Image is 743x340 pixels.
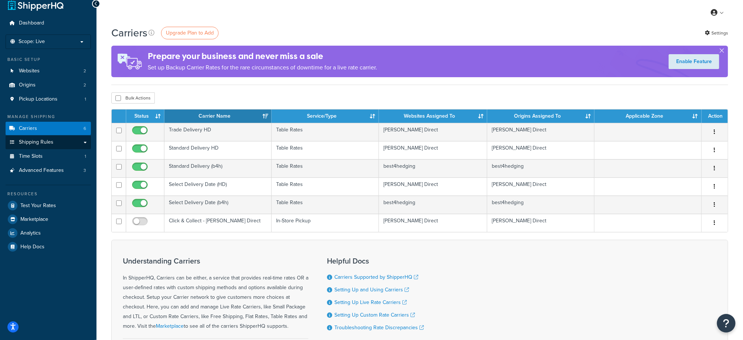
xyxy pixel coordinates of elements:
td: [PERSON_NAME] Direct [379,214,487,232]
li: Carriers [6,122,91,135]
a: Origins 2 [6,78,91,92]
h4: Prepare your business and never miss a sale [148,50,377,62]
div: Basic Setup [6,56,91,63]
a: Setting Up Custom Rate Carriers [334,311,415,319]
span: Websites [19,68,40,74]
td: Table Rates [272,159,379,177]
div: Manage Shipping [6,114,91,120]
span: Carriers [19,125,37,132]
td: Table Rates [272,177,379,196]
th: Carrier Name: activate to sort column ascending [164,109,272,123]
a: Advanced Features 3 [6,164,91,177]
td: [PERSON_NAME] Direct [487,141,595,159]
li: Time Slots [6,150,91,163]
a: Enable Feature [669,54,719,69]
td: Select Delivery Date (HD) [164,177,272,196]
td: best4hedging [379,196,487,214]
span: Upgrade Plan to Add [166,29,214,37]
h1: Carriers [111,26,147,40]
span: Marketplace [20,216,48,223]
a: Dashboard [6,16,91,30]
td: Table Rates [272,141,379,159]
span: Advanced Features [19,167,64,174]
td: best4hedging [487,159,595,177]
span: Pickup Locations [19,96,58,102]
div: In ShipperHQ, Carriers can be either, a service that provides real-time rates OR a user-defined r... [123,257,308,331]
button: Open Resource Center [717,314,736,333]
span: Time Slots [19,153,43,160]
a: Marketplace [6,213,91,226]
td: In-Store Pickup [272,214,379,232]
td: Table Rates [272,196,379,214]
span: 2 [84,68,86,74]
td: Standard Delivery (b4h) [164,159,272,177]
td: [PERSON_NAME] Direct [379,123,487,141]
button: Bulk Actions [111,92,155,104]
li: Pickup Locations [6,92,91,106]
span: Dashboard [19,20,44,26]
td: Click & Collect - [PERSON_NAME] Direct [164,214,272,232]
li: Websites [6,64,91,78]
td: best4hedging [379,159,487,177]
th: Websites Assigned To: activate to sort column ascending [379,109,487,123]
span: 3 [84,167,86,174]
a: Shipping Rules [6,135,91,149]
td: [PERSON_NAME] Direct [487,214,595,232]
a: Setting Up and Using Carriers [334,286,409,294]
span: 6 [84,125,86,132]
th: Action [702,109,728,123]
td: [PERSON_NAME] Direct [487,123,595,141]
li: Origins [6,78,91,92]
h3: Helpful Docs [327,257,424,265]
span: Analytics [20,230,41,236]
a: Carriers Supported by ShipperHQ [334,273,418,281]
td: [PERSON_NAME] Direct [379,141,487,159]
span: 1 [85,153,86,160]
td: [PERSON_NAME] Direct [379,177,487,196]
th: Applicable Zone: activate to sort column ascending [595,109,702,123]
a: Carriers 6 [6,122,91,135]
th: Status: activate to sort column ascending [126,109,164,123]
th: Service/Type: activate to sort column ascending [272,109,379,123]
span: Test Your Rates [20,203,56,209]
a: Settings [705,28,728,38]
a: Troubleshooting Rate Discrepancies [334,324,424,331]
a: Pickup Locations 1 [6,92,91,106]
td: Select Delivery Date (b4h) [164,196,272,214]
img: ad-rules-rateshop-fe6ec290ccb7230408bd80ed9643f0289d75e0ffd9eb532fc0e269fcd187b520.png [111,46,148,77]
a: Analytics [6,226,91,240]
span: Help Docs [20,244,45,250]
a: Help Docs [6,240,91,254]
a: Time Slots 1 [6,150,91,163]
td: Standard Delivery HD [164,141,272,159]
span: Scope: Live [19,39,45,45]
a: Marketplace [156,322,184,330]
td: Table Rates [272,123,379,141]
td: [PERSON_NAME] Direct [487,177,595,196]
span: 1 [85,96,86,102]
a: Upgrade Plan to Add [161,27,219,39]
th: Origins Assigned To: activate to sort column ascending [487,109,595,123]
div: Resources [6,191,91,197]
a: Websites 2 [6,64,91,78]
a: Test Your Rates [6,199,91,212]
td: Trade Delivery HD [164,123,272,141]
span: Shipping Rules [19,139,53,146]
a: Setting Up Live Rate Carriers [334,298,407,306]
p: Set up Backup Carrier Rates for the rare circumstances of downtime for a live rate carrier. [148,62,377,73]
span: 2 [84,82,86,88]
h3: Understanding Carriers [123,257,308,265]
span: Origins [19,82,36,88]
td: best4hedging [487,196,595,214]
li: Advanced Features [6,164,91,177]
